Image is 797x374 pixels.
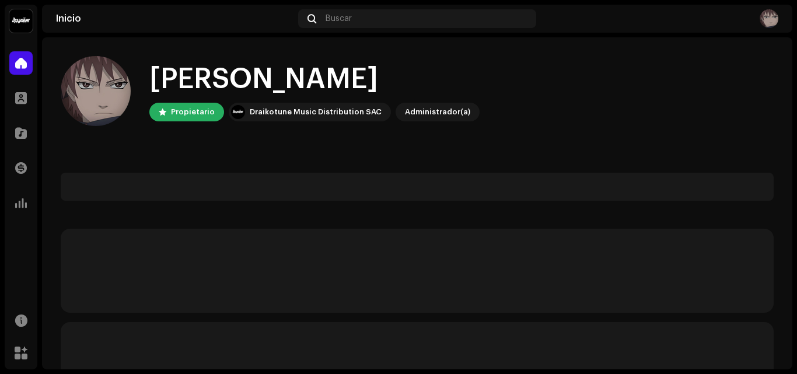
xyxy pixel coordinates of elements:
div: Inicio [56,14,293,23]
img: c39b8820-7a0a-4806-85e5-f689d5951c2c [760,9,778,28]
div: [PERSON_NAME] [149,61,480,98]
img: c39b8820-7a0a-4806-85e5-f689d5951c2c [61,56,131,126]
div: Propietario [171,105,215,119]
span: Buscar [326,14,352,23]
div: Administrador(a) [405,105,470,119]
div: Draikotune Music Distribution SAC [250,105,382,119]
img: 10370c6a-d0e2-4592-b8a2-38f444b0ca44 [231,105,245,119]
img: 10370c6a-d0e2-4592-b8a2-38f444b0ca44 [9,9,33,33]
